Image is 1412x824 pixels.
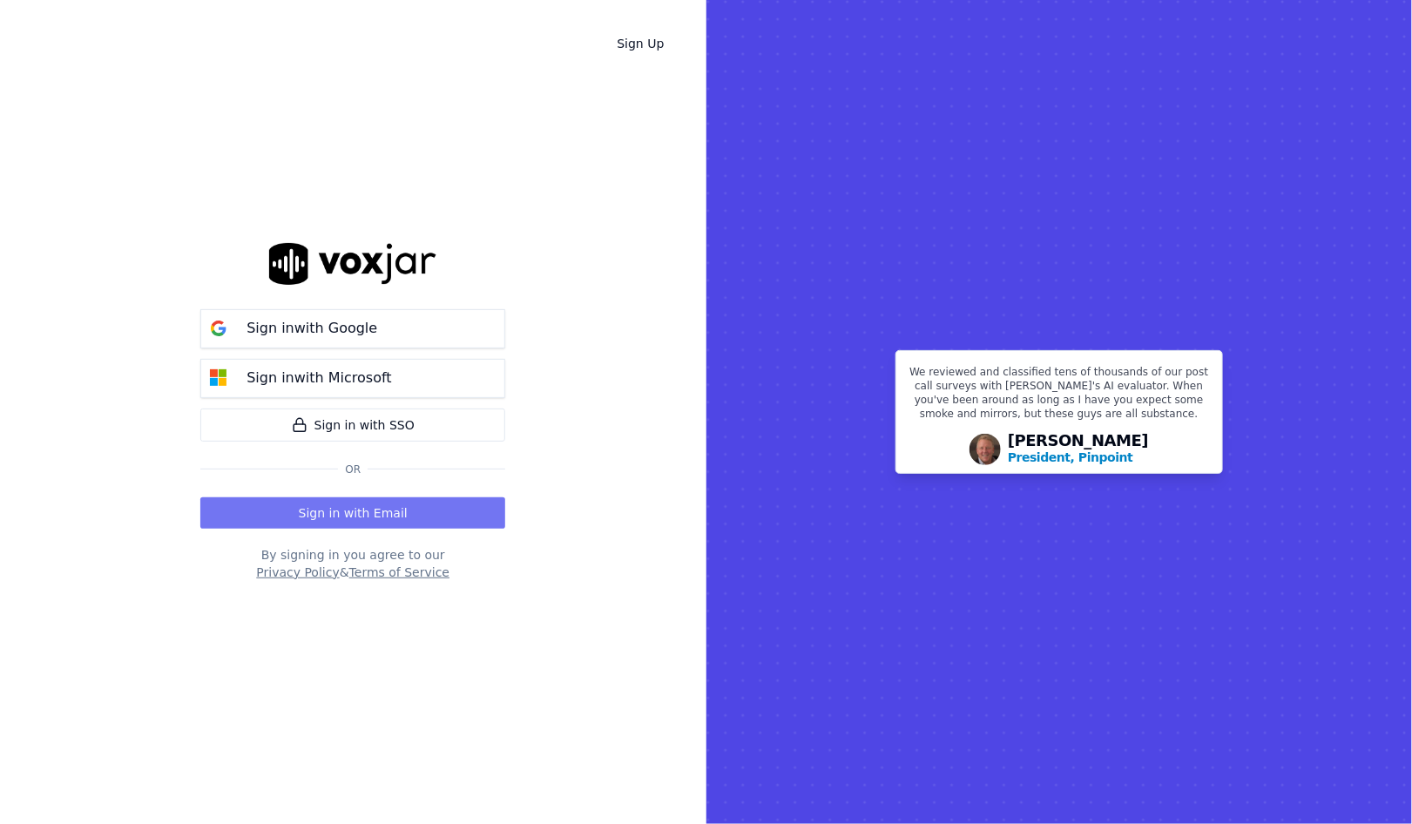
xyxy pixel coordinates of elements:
[269,243,436,284] img: logo
[907,365,1212,428] p: We reviewed and classified tens of thousands of our post call surveys with [PERSON_NAME]'s AI eva...
[969,434,1001,465] img: Avatar
[200,359,505,398] button: Sign inwith Microsoft
[256,564,339,581] button: Privacy Policy
[201,361,236,395] img: microsoft Sign in button
[200,497,505,529] button: Sign in with Email
[247,368,391,388] p: Sign in with Microsoft
[200,409,505,442] a: Sign in with SSO
[1008,433,1149,466] div: [PERSON_NAME]
[1008,449,1133,466] p: President, Pinpoint
[603,28,678,59] a: Sign Up
[349,564,449,581] button: Terms of Service
[338,463,368,476] span: Or
[200,309,505,348] button: Sign inwith Google
[247,318,377,339] p: Sign in with Google
[201,311,236,346] img: google Sign in button
[200,546,505,581] div: By signing in you agree to our &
